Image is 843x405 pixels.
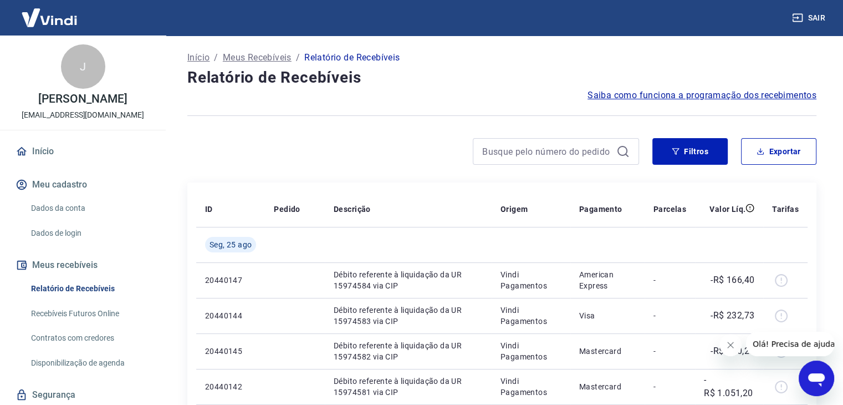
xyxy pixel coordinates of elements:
p: - [653,275,686,286]
p: Relatório de Recebíveis [304,51,400,64]
p: Vindi Pagamentos [500,340,561,362]
p: -R$ 1.051,20 [704,373,754,400]
p: -R$ 166,40 [711,274,754,287]
p: Débito referente à liquidação da UR 15974581 via CIP [334,376,483,398]
input: Busque pelo número do pedido [482,143,612,160]
a: Início [187,51,210,64]
img: Vindi [13,1,85,34]
p: 20440144 [205,310,256,321]
p: 20440142 [205,381,256,392]
p: Vindi Pagamentos [500,305,561,327]
p: -R$ 400,27 [711,345,754,358]
a: Início [13,139,152,164]
iframe: Mensagem da empresa [746,332,834,356]
iframe: Fechar mensagem [719,334,742,356]
p: Visa [579,310,636,321]
iframe: Botão para abrir a janela de mensagens [799,361,834,396]
p: [EMAIL_ADDRESS][DOMAIN_NAME] [22,109,144,121]
p: Tarifas [772,204,799,215]
h4: Relatório de Recebíveis [187,67,816,89]
p: Mastercard [579,346,636,357]
a: Saiba como funciona a programação dos recebimentos [587,89,816,102]
a: Relatório de Recebíveis [27,277,152,300]
p: Débito referente à liquidação da UR 15974582 via CIP [334,340,483,362]
a: Contratos com credores [27,327,152,350]
p: Origem [500,204,528,215]
span: Olá! Precisa de ajuda? [7,8,93,17]
button: Meus recebíveis [13,253,152,277]
p: Vindi Pagamentos [500,269,561,291]
p: / [214,51,218,64]
button: Filtros [652,138,728,165]
button: Meu cadastro [13,173,152,197]
a: Disponibilização de agenda [27,352,152,374]
a: Dados de login [27,222,152,245]
a: Dados da conta [27,197,152,220]
a: Meus Recebíveis [223,51,292,64]
p: [PERSON_NAME] [38,93,127,105]
p: Débito referente à liquidação da UR 15974583 via CIP [334,305,483,327]
p: American Express [579,269,636,291]
p: Parcelas [653,204,686,215]
p: Débito referente à liquidação da UR 15974584 via CIP [334,269,483,291]
p: Mastercard [579,381,636,392]
button: Exportar [741,138,816,165]
p: Pedido [274,204,300,215]
p: / [296,51,300,64]
div: J [61,44,105,89]
button: Sair [790,8,830,28]
p: Vindi Pagamentos [500,376,561,398]
p: Valor Líq. [709,204,745,215]
p: Pagamento [579,204,622,215]
p: 20440147 [205,275,256,286]
p: - [653,310,686,321]
span: Seg, 25 ago [210,239,252,250]
p: 20440145 [205,346,256,357]
p: ID [205,204,213,215]
a: Recebíveis Futuros Online [27,302,152,325]
p: - [653,346,686,357]
p: Descrição [334,204,371,215]
p: - [653,381,686,392]
p: -R$ 232,73 [711,309,754,322]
